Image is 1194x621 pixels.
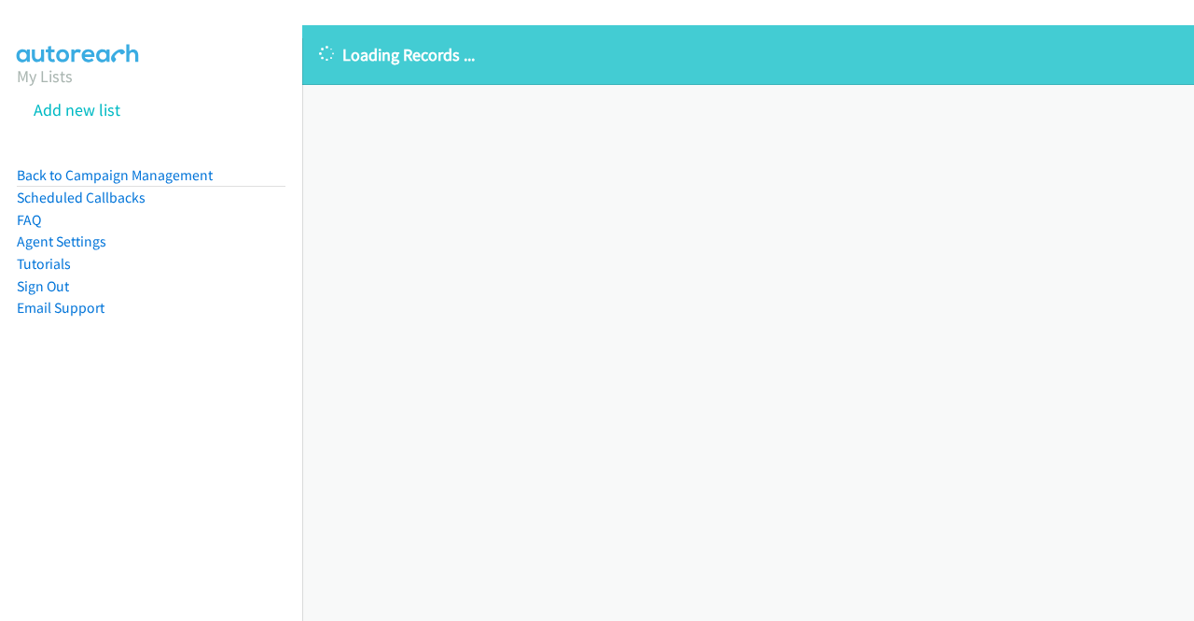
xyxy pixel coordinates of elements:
a: Sign Out [17,277,69,295]
a: Email Support [17,299,104,317]
a: Add new list [34,99,120,120]
a: Back to Campaign Management [17,166,213,184]
a: Scheduled Callbacks [17,189,146,206]
a: Agent Settings [17,233,106,250]
a: FAQ [17,211,41,229]
a: Tutorials [17,255,71,273]
a: My Lists [17,65,73,87]
p: Loading Records ... [319,42,1177,67]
